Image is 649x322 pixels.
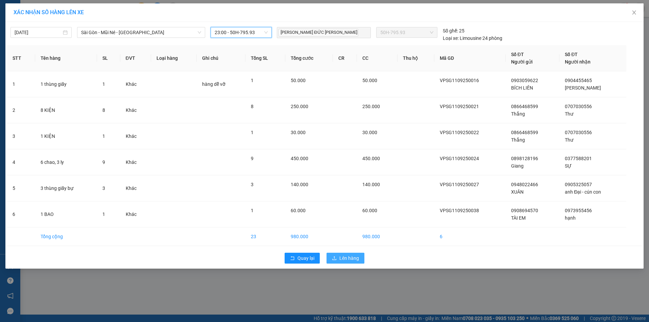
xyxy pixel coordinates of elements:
[35,227,97,246] td: Tổng cộng
[7,175,35,201] td: 5
[7,71,35,97] td: 1
[440,182,479,187] span: VPSG1109250027
[362,156,380,161] span: 450.000
[291,156,308,161] span: 450.000
[565,130,592,135] span: 0707030556
[35,71,97,97] td: 1 thùng giấy
[285,45,333,71] th: Tổng cước
[120,97,151,123] td: Khác
[440,130,479,135] span: VPSG1109250022
[251,130,254,135] span: 1
[565,137,573,143] span: Thư
[251,208,254,213] span: 1
[290,256,295,261] span: rollback
[362,182,380,187] span: 140.000
[15,29,62,36] input: 11/09/2025
[511,163,524,169] span: Giang
[511,85,533,91] span: BÍCH LIÊN
[511,182,538,187] span: 0948022466
[440,78,479,83] span: VPSG1109250016
[511,208,538,213] span: 0908694570
[565,78,592,83] span: 0904455465
[291,182,308,187] span: 140.000
[565,208,592,213] span: 0973955456
[102,159,105,165] span: 9
[332,256,337,261] span: upload
[511,156,538,161] span: 0898128196
[339,254,359,262] span: Lên hàng
[434,227,506,246] td: 6
[565,52,578,57] span: Số ĐT
[511,215,526,221] span: TÀI EM
[297,254,314,262] span: Quay lại
[327,253,364,264] button: uploadLên hàng
[120,45,151,71] th: ĐVT
[102,185,105,191] span: 3
[35,149,97,175] td: 6 chao, 3 ly
[443,34,459,42] span: Loại xe:
[511,111,525,117] span: Thắng
[434,45,506,71] th: Mã GD
[120,149,151,175] td: Khác
[102,133,105,139] span: 1
[291,104,308,109] span: 250.000
[285,227,333,246] td: 980.000
[291,78,306,83] span: 50.000
[565,189,601,195] span: anh Đại - cún con
[120,175,151,201] td: Khác
[245,227,285,246] td: 23
[511,104,538,109] span: 0866468599
[7,97,35,123] td: 2
[120,201,151,227] td: Khác
[245,45,285,71] th: Tổng SL
[102,81,105,87] span: 1
[14,9,84,16] span: XÁC NHẬN SỐ HÀNG LÊN XE
[625,3,644,22] button: Close
[285,253,320,264] button: rollbackQuay lại
[440,156,479,161] span: VPSG1109250024
[35,201,97,227] td: 1 BAO
[7,45,35,71] th: STT
[35,175,97,201] td: 3 thùng giấy bự
[443,27,458,34] span: Số ghế:
[35,45,97,71] th: Tên hàng
[565,215,576,221] span: hạnh
[511,130,538,135] span: 0866468599
[197,45,245,71] th: Ghi chú
[35,123,97,149] td: 1 KIỆN
[81,27,201,38] span: Sài Gòn - Mũi Né - Nha Trang
[440,104,479,109] span: VPSG1109250021
[565,85,601,91] span: [PERSON_NAME]
[35,97,97,123] td: 8 KIỆN
[511,189,524,195] span: XUÂN
[120,123,151,149] td: Khác
[7,123,35,149] td: 3
[443,34,502,42] div: Limousine 24 phòng
[511,52,524,57] span: Số ĐT
[215,27,268,38] span: 23:00 - 50H-795.93
[7,201,35,227] td: 6
[251,182,254,187] span: 3
[565,163,572,169] span: SỰ
[151,45,197,71] th: Loại hàng
[197,30,201,34] span: down
[357,227,398,246] td: 980.000
[380,27,433,38] span: 50H-795.93
[565,111,573,117] span: Thư
[279,29,358,36] span: [PERSON_NAME] ĐỨC [PERSON_NAME]
[357,45,398,71] th: CC
[97,45,120,71] th: SL
[362,208,377,213] span: 60.000
[398,45,435,71] th: Thu hộ
[102,212,105,217] span: 1
[333,45,357,71] th: CR
[511,78,538,83] span: 0903059622
[120,71,151,97] td: Khác
[362,130,377,135] span: 30.000
[202,81,225,87] span: hàng dễ vỡ
[362,104,380,109] span: 250.000
[565,104,592,109] span: 0707030556
[291,208,306,213] span: 60.000
[251,78,254,83] span: 1
[7,149,35,175] td: 4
